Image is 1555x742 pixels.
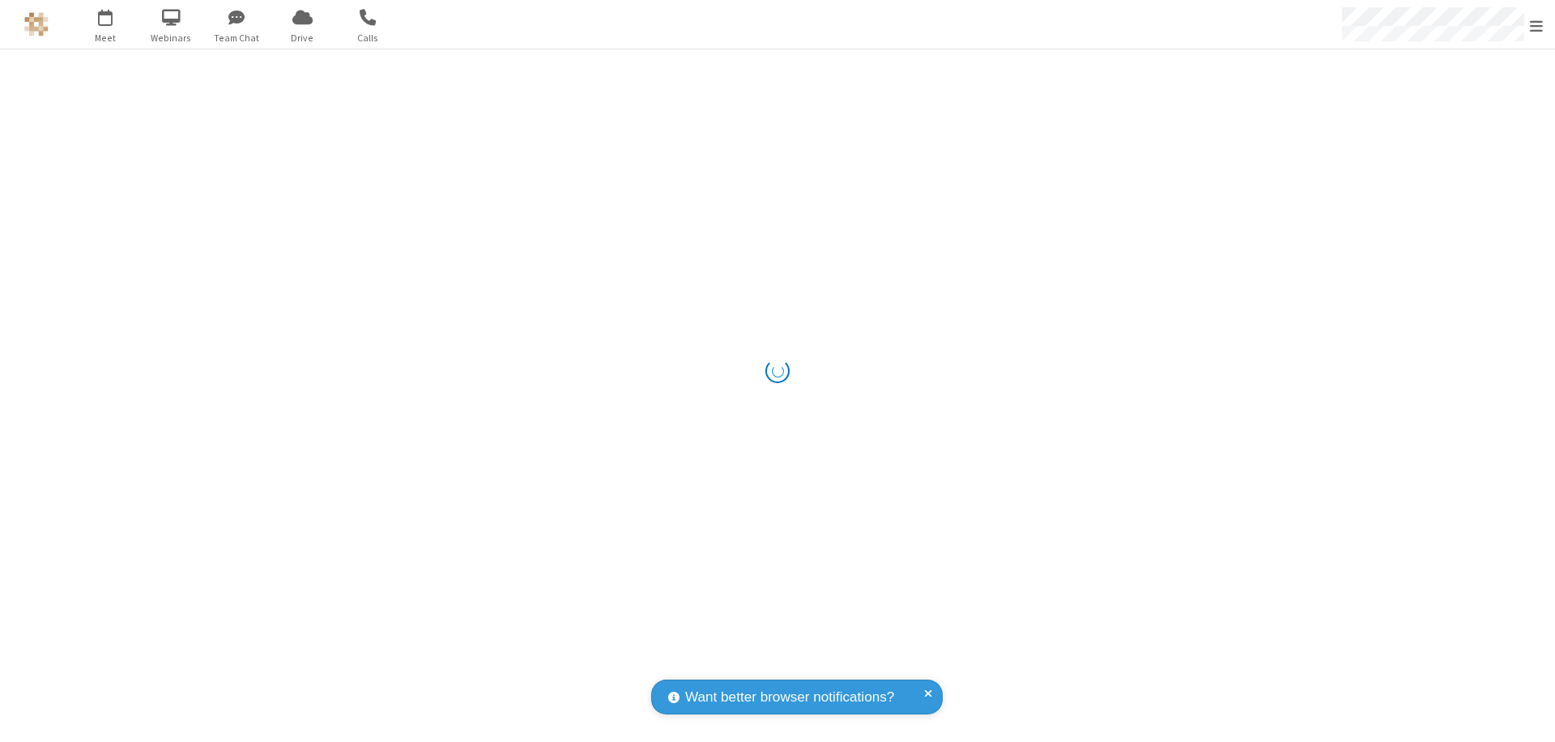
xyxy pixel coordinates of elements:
[75,31,136,45] span: Meet
[24,12,49,36] img: QA Selenium DO NOT DELETE OR CHANGE
[272,31,333,45] span: Drive
[207,31,267,45] span: Team Chat
[141,31,202,45] span: Webinars
[685,687,894,708] span: Want better browser notifications?
[338,31,398,45] span: Calls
